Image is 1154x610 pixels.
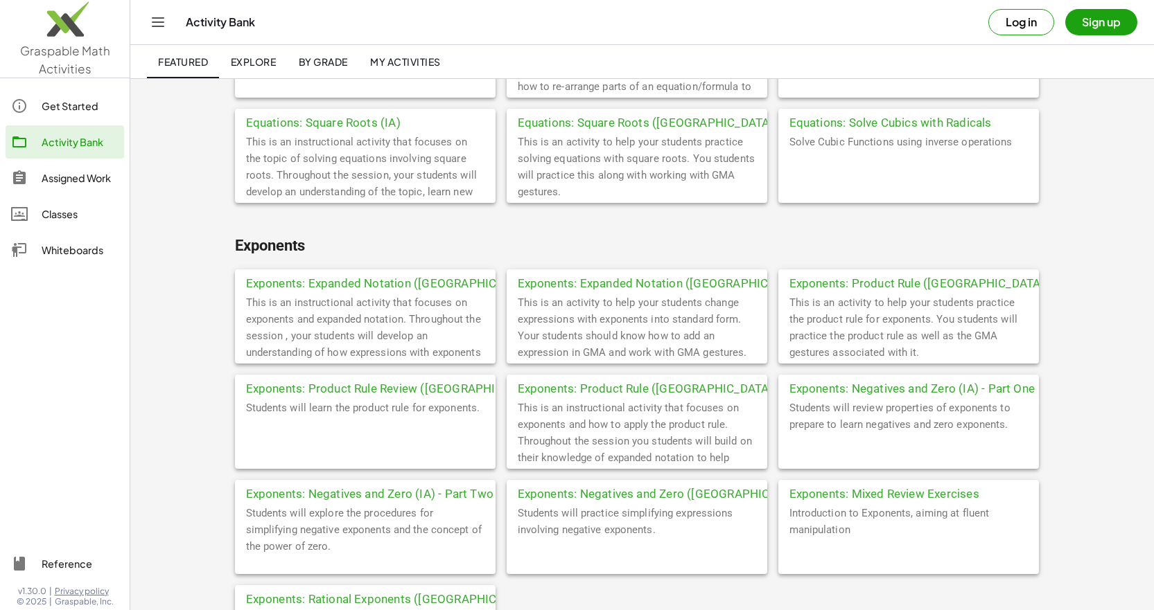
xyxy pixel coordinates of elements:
span: | [49,596,52,607]
a: Get Started [6,89,124,123]
span: By Grade [298,55,347,68]
div: This is an instructional activity that focuses on exponents and expanded notation. Throughout the... [235,294,496,364]
div: Equations: Square Roots (IA) [235,109,496,134]
div: Reference [42,555,119,572]
a: Whiteboards [6,233,124,267]
div: Exponents: Product Rule Review ([GEOGRAPHIC_DATA]) [235,375,496,400]
div: Exponents: Product Rule ([GEOGRAPHIC_DATA]) [507,375,767,400]
span: v1.30.0 [18,586,46,597]
div: Exponents: Negatives and Zero (IA) - Part One [778,375,1039,400]
a: Privacy policy [55,586,114,597]
div: Solve Cubic Functions using inverse operations [778,134,1039,203]
div: Exponents: Mixed Review Exercises [778,480,1039,505]
div: Introduction to Exponents, aiming at fluent manipulation [778,505,1039,574]
div: Students will explore the procedures for simplifying negative exponents and the concept of the po... [235,505,496,574]
div: Exponents: Negatives and Zero (IA) - Part Two [235,480,496,505]
a: Assigned Work [6,161,124,195]
div: This is an instructional activity that focuses on exponents and how to apply the product rule. Th... [507,400,767,469]
div: Students will practice simplifying expressions involving negative exponents. [507,505,767,574]
div: Exponents: Expanded Notation ([GEOGRAPHIC_DATA]) [235,269,496,294]
div: This is an instructional activity that focuses on the topic of solving equations involving square... [235,134,496,203]
span: My Activities [370,55,441,68]
button: Toggle navigation [147,11,169,33]
span: Graspable Math Activities [20,43,110,76]
div: Students will learn the product rule for exponents. [235,400,496,469]
div: Classes [42,206,119,222]
span: Featured [158,55,208,68]
a: Classes [6,197,124,231]
div: Exponents: Expanded Notation ([GEOGRAPHIC_DATA]) [507,269,767,294]
span: Explore [230,55,276,68]
div: Exponents: Negatives and Zero ([GEOGRAPHIC_DATA]) [507,480,767,505]
div: Exponents: Rational Exponents ([GEOGRAPHIC_DATA]) [235,585,496,610]
a: Activity Bank [6,125,124,159]
div: This is an activity to help your students change expressions with exponents into standard form. Y... [507,294,767,364]
div: Activity Bank [42,134,119,150]
h2: Exponents [235,236,1050,255]
div: This is an activity to help your students practice the product rule for exponents. You students w... [778,294,1039,364]
div: Assigned Work [42,170,119,186]
span: Graspable, Inc. [55,596,114,607]
div: Exponents: Product Rule ([GEOGRAPHIC_DATA]) [778,269,1039,294]
div: Whiteboards [42,242,119,258]
div: Equations: Square Roots ([GEOGRAPHIC_DATA]) [507,109,767,134]
button: Log in [988,9,1054,35]
div: This is an activity to help your students practice solving equations with square roots. You stude... [507,134,767,203]
div: Equations: Solve Cubics with Radicals [778,109,1039,134]
div: Get Started [42,98,119,114]
span: | [49,586,52,597]
a: Reference [6,547,124,580]
span: © 2025 [17,596,46,607]
button: Sign up [1065,9,1137,35]
div: Students will review properties of exponents to prepare to learn negatives and zero exponents. [778,400,1039,469]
